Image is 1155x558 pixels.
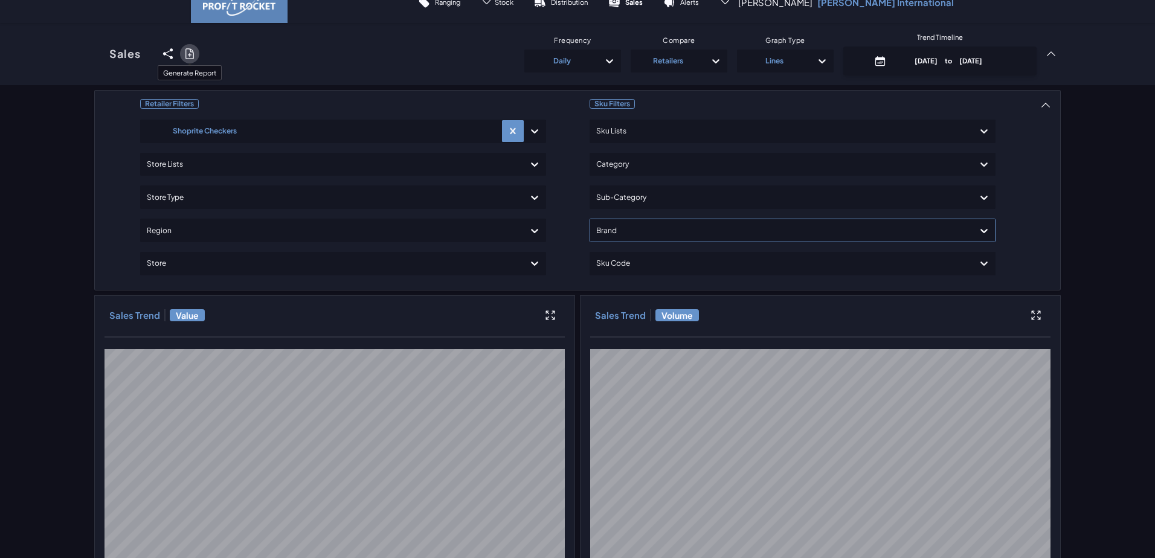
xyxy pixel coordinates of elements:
[531,51,593,71] div: Daily
[637,51,699,71] div: Retailers
[147,155,518,174] div: Store Lists
[596,188,967,207] div: Sub-Category
[554,36,591,45] span: Frequency
[147,221,518,240] div: Region
[655,309,699,321] span: Volume
[147,121,263,141] div: Shoprite Checkers
[765,36,805,45] span: Graph Type
[140,99,199,109] span: Retailer Filters
[596,221,967,240] div: Brand
[109,309,160,321] h3: Sales Trend
[596,155,967,174] div: Category
[938,56,959,65] span: to
[147,188,518,207] div: Store Type
[891,56,1006,65] p: [DATE] [DATE]
[596,121,967,141] div: Sku Lists
[170,309,205,321] span: Value
[744,51,805,71] div: Lines
[590,99,635,109] span: Sku Filters
[94,34,156,73] a: Sales
[917,33,963,42] span: Trend Timeline
[596,254,967,273] div: Sku Code
[147,254,518,273] div: Store
[663,36,695,45] span: Compare
[595,309,646,321] h3: Sales Trend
